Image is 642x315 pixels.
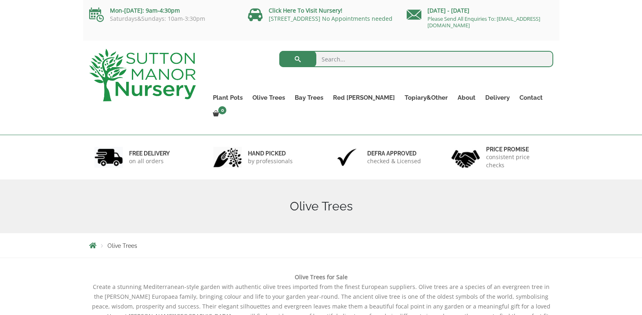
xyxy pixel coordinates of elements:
[407,6,553,15] p: [DATE] - [DATE]
[89,199,553,214] h1: Olive Trees
[486,146,548,153] h6: Price promise
[453,92,480,103] a: About
[451,145,480,170] img: 4.jpg
[515,92,548,103] a: Contact
[89,6,236,15] p: Mon-[DATE]: 9am-4:30pm
[94,147,123,168] img: 1.jpg
[129,150,170,157] h6: FREE DELIVERY
[295,273,348,281] b: Olive Trees for Sale
[107,243,137,249] span: Olive Trees
[89,49,196,101] img: logo
[248,92,290,103] a: Olive Trees
[367,157,421,165] p: checked & Licensed
[269,15,392,22] a: [STREET_ADDRESS] No Appointments needed
[89,242,553,249] nav: Breadcrumbs
[248,157,293,165] p: by professionals
[213,147,242,168] img: 2.jpg
[333,147,361,168] img: 3.jpg
[269,7,342,14] a: Click Here To Visit Nursery!
[427,15,540,29] a: Please Send All Enquiries To: [EMAIL_ADDRESS][DOMAIN_NAME]
[218,106,226,114] span: 0
[89,15,236,22] p: Saturdays&Sundays: 10am-3:30pm
[279,51,553,67] input: Search...
[367,150,421,157] h6: Defra approved
[208,108,229,120] a: 0
[248,150,293,157] h6: hand picked
[129,157,170,165] p: on all orders
[480,92,515,103] a: Delivery
[486,153,548,169] p: consistent price checks
[290,92,328,103] a: Bay Trees
[400,92,453,103] a: Topiary&Other
[208,92,248,103] a: Plant Pots
[328,92,400,103] a: Red [PERSON_NAME]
